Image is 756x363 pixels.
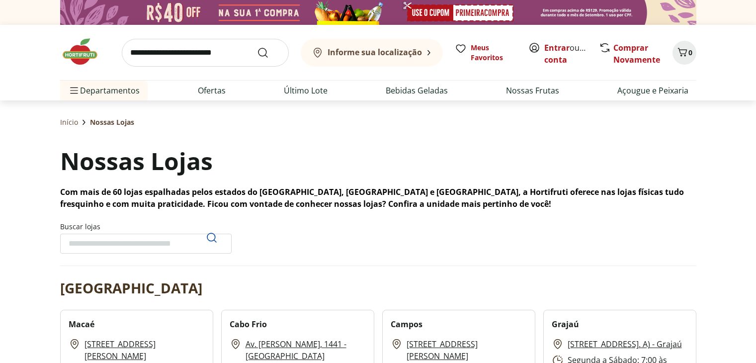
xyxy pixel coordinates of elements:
a: Meus Favoritos [455,43,516,63]
h1: Nossas Lojas [60,144,213,178]
a: Av. [PERSON_NAME], 1441 - [GEOGRAPHIC_DATA] [246,338,366,362]
h2: Campos [391,318,422,330]
span: Nossas Lojas [90,117,134,127]
button: Carrinho [672,41,696,65]
a: Ofertas [198,85,226,96]
input: search [122,39,289,67]
a: Último Lote [284,85,328,96]
button: Informe sua localização [301,39,443,67]
p: Com mais de 60 lojas espalhadas pelos estados do [GEOGRAPHIC_DATA], [GEOGRAPHIC_DATA] e [GEOGRAPH... [60,186,696,210]
a: Açougue e Peixaria [617,85,688,96]
button: Menu [68,79,80,102]
button: Pesquisar [200,226,224,250]
a: Criar conta [544,42,599,65]
a: Início [60,117,78,127]
img: Hortifruti [60,37,110,67]
a: Comprar Novamente [613,42,660,65]
button: Submit Search [257,47,281,59]
b: Informe sua localização [328,47,422,58]
h2: [GEOGRAPHIC_DATA] [60,278,202,298]
a: [STREET_ADDRESS][PERSON_NAME] [84,338,205,362]
span: Meus Favoritos [471,43,516,63]
span: 0 [688,48,692,57]
span: Departamentos [68,79,140,102]
h2: Cabo Frio [230,318,267,330]
a: Bebidas Geladas [386,85,448,96]
input: Buscar lojasPesquisar [60,234,232,254]
a: [STREET_ADDRESS][PERSON_NAME] [407,338,527,362]
a: Entrar [544,42,570,53]
h2: Grajaú [552,318,579,330]
h2: Macaé [69,318,94,330]
a: [STREET_ADDRESS]. A) - Grajaú [568,338,682,350]
label: Buscar lojas [60,222,232,254]
span: ou [544,42,588,66]
a: Nossas Frutas [506,85,559,96]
